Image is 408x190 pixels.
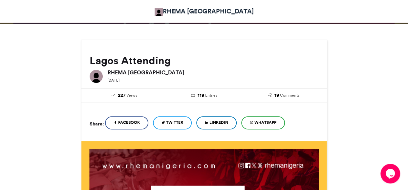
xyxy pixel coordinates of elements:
[249,92,319,99] a: 19 Comments
[205,92,217,98] span: Entries
[105,116,148,129] a: Facebook
[90,55,319,66] h2: Lagos Attending
[108,70,319,75] h6: RHEMA [GEOGRAPHIC_DATA]
[209,120,228,125] span: LinkedIn
[90,120,104,128] h5: Share:
[169,92,239,99] a: 119 Entries
[241,116,285,129] a: WhatsApp
[254,120,276,125] span: WhatsApp
[90,92,160,99] a: 227 Views
[126,92,137,98] span: Views
[280,92,299,98] span: Comments
[118,92,125,99] span: 227
[166,120,183,125] span: Twitter
[108,78,119,83] small: [DATE]
[274,92,279,99] span: 19
[380,164,401,183] iframe: chat widget
[90,70,103,83] img: RHEMA NIGERIA
[196,116,237,129] a: LinkedIn
[155,7,254,16] a: RHEMA [GEOGRAPHIC_DATA]
[155,8,163,16] img: RHEMA NIGERIA
[197,92,204,99] span: 119
[153,116,192,129] a: Twitter
[118,120,140,125] span: Facebook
